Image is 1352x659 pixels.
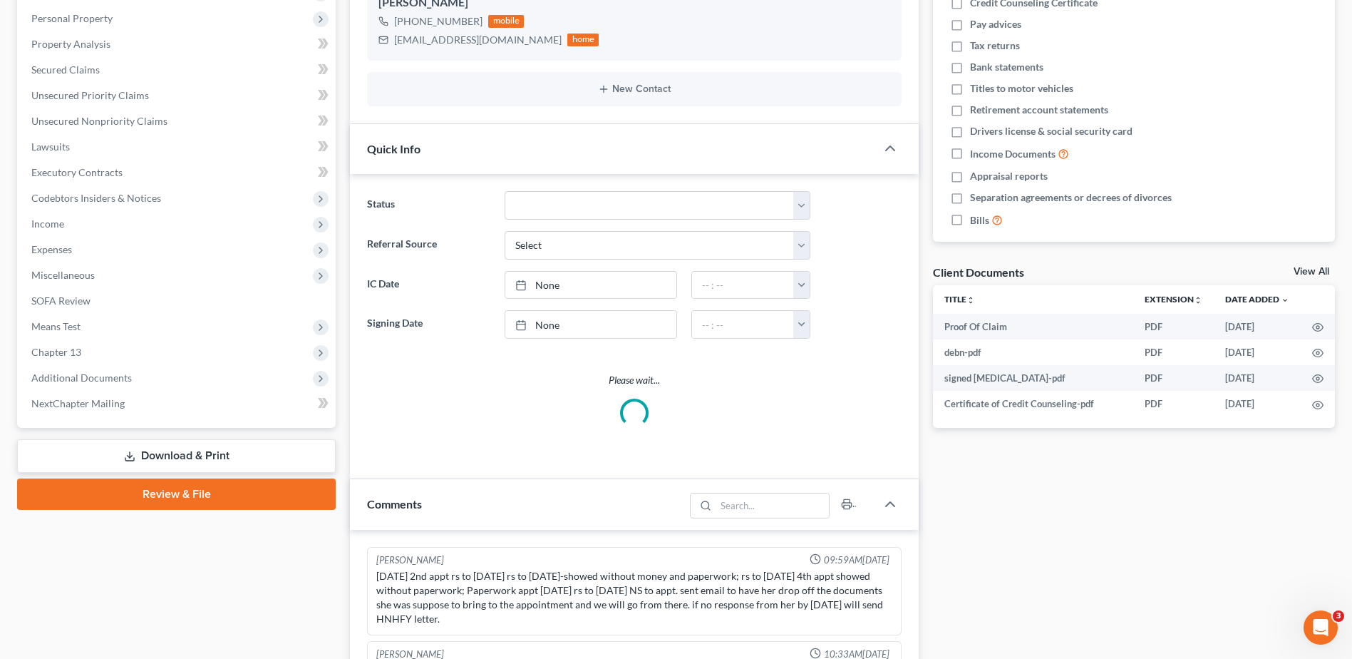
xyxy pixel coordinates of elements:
[367,373,902,387] p: Please wait...
[31,89,149,101] span: Unsecured Priority Claims
[17,439,336,473] a: Download & Print
[692,311,794,338] input: -- : --
[970,213,989,228] span: Bills
[31,115,167,127] span: Unsecured Nonpriority Claims
[31,243,72,255] span: Expenses
[360,231,497,260] label: Referral Source
[367,497,422,511] span: Comments
[970,124,1132,138] span: Drivers license & social security card
[933,365,1133,391] td: signed [MEDICAL_DATA]-pdf
[20,134,336,160] a: Lawsuits
[1133,314,1214,339] td: PDF
[970,39,1020,53] span: Tax returns
[1214,391,1301,417] td: [DATE]
[360,191,497,220] label: Status
[488,15,524,28] div: mobile
[20,31,336,57] a: Property Analysis
[17,479,336,510] a: Review & File
[1194,296,1202,305] i: unfold_more
[970,60,1043,74] span: Bank statements
[970,81,1073,96] span: Titles to motor vehicles
[378,83,890,95] button: New Contact
[692,272,794,299] input: -- : --
[367,142,420,155] span: Quick Info
[933,265,1024,280] div: Client Documents
[933,339,1133,365] td: debn-pdf
[1333,611,1344,622] span: 3
[970,169,1048,183] span: Appraisal reports
[31,38,110,50] span: Property Analysis
[824,553,889,567] span: 09:59AM[DATE]
[1214,314,1301,339] td: [DATE]
[20,108,336,134] a: Unsecured Nonpriority Claims
[1133,339,1214,365] td: PDF
[970,103,1108,117] span: Retirement account statements
[31,346,81,358] span: Chapter 13
[31,218,64,230] span: Income
[31,166,123,178] span: Executory Contracts
[970,17,1021,31] span: Pay advices
[933,391,1133,417] td: Certificate of Credit Counseling-pdf
[933,314,1133,339] td: Proof Of Claim
[970,190,1172,205] span: Separation agreements or decrees of divorces
[567,34,599,46] div: home
[360,271,497,300] label: IC Date
[944,294,975,305] a: Titleunfold_more
[31,320,81,332] span: Means Test
[31,63,100,76] span: Secured Claims
[31,295,91,307] span: SOFA Review
[1281,296,1289,305] i: expand_more
[966,296,975,305] i: unfold_more
[31,397,125,409] span: NextChapter Mailing
[360,310,497,339] label: Signing Date
[1304,611,1338,645] iframe: Intercom live chat
[20,288,336,314] a: SOFA Review
[376,569,892,626] div: [DATE] 2nd appt rs to [DATE] rs to [DATE]-showed without money and paperwork; rs to [DATE] 4th ap...
[970,147,1056,161] span: Income Documents
[20,391,336,417] a: NextChapter Mailing
[31,269,95,281] span: Miscellaneous
[376,553,444,567] div: [PERSON_NAME]
[1294,267,1329,277] a: View All
[716,494,829,518] input: Search...
[1225,294,1289,305] a: Date Added expand_more
[31,141,70,153] span: Lawsuits
[20,83,336,108] a: Unsecured Priority Claims
[31,372,132,384] span: Additional Documents
[31,192,161,204] span: Codebtors Insiders & Notices
[1214,365,1301,391] td: [DATE]
[20,57,336,83] a: Secured Claims
[394,14,483,29] div: [PHONE_NUMBER]
[1145,294,1202,305] a: Extensionunfold_more
[1133,365,1214,391] td: PDF
[505,311,676,338] a: None
[20,160,336,185] a: Executory Contracts
[394,33,562,47] div: [EMAIL_ADDRESS][DOMAIN_NAME]
[31,12,113,24] span: Personal Property
[505,272,676,299] a: None
[1133,391,1214,417] td: PDF
[1214,339,1301,365] td: [DATE]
